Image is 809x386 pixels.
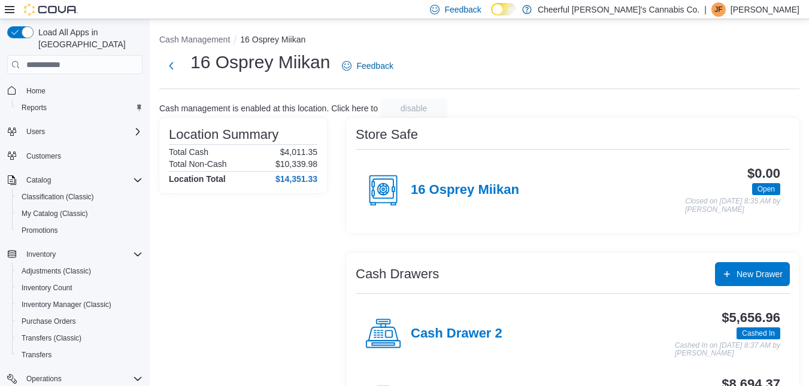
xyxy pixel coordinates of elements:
button: Catalog [2,172,147,189]
span: Reports [22,103,47,113]
span: Home [22,83,143,98]
button: Purchase Orders [12,313,147,330]
span: Transfers [17,348,143,362]
h4: Location Total [169,174,226,184]
a: Adjustments (Classic) [17,264,96,278]
button: disable [380,99,447,118]
span: Classification (Classic) [22,192,94,202]
a: My Catalog (Classic) [17,206,93,221]
span: Inventory Count [17,281,143,295]
input: Dark Mode [491,3,516,16]
p: Cashed In on [DATE] 8:37 AM by [PERSON_NAME] [675,342,780,358]
span: Reports [17,101,143,115]
a: Purchase Orders [17,314,81,329]
div: Jason Fitzpatrick [711,2,726,17]
h3: Store Safe [356,127,418,142]
button: Inventory Manager (Classic) [12,296,147,313]
span: New Drawer [737,268,783,280]
span: Inventory Manager (Classic) [17,297,143,312]
span: JF [714,2,722,17]
h4: Cash Drawer 2 [411,326,502,342]
button: Inventory [2,246,147,263]
span: Adjustments (Classic) [17,264,143,278]
span: Home [26,86,46,96]
h6: Total Non-Cash [169,159,227,169]
button: Transfers (Classic) [12,330,147,347]
button: Cash Management [159,35,230,44]
button: Promotions [12,222,147,239]
button: Classification (Classic) [12,189,147,205]
span: Open [758,184,775,194]
a: Reports [17,101,51,115]
button: Inventory Count [12,279,147,296]
button: Catalog [22,173,56,187]
p: $10,339.98 [275,159,317,169]
button: Reports [12,99,147,116]
span: Feedback [356,60,393,72]
span: Transfers (Classic) [17,331,143,345]
span: Customers [22,148,143,163]
button: Transfers [12,347,147,363]
p: $4,011.35 [280,147,317,157]
h6: Total Cash [169,147,208,157]
button: Adjustments (Classic) [12,263,147,279]
button: Customers [2,147,147,165]
span: Transfers (Classic) [22,333,81,343]
button: Users [2,123,147,140]
h4: 16 Osprey Miikan [411,183,519,198]
a: Transfers [17,348,56,362]
h3: $5,656.96 [722,311,780,325]
a: Classification (Classic) [17,190,99,204]
span: My Catalog (Classic) [22,209,88,218]
span: My Catalog (Classic) [17,206,143,221]
a: Transfers (Classic) [17,331,86,345]
span: Open [752,183,780,195]
span: Inventory Count [22,283,72,293]
span: Operations [26,374,62,384]
a: Inventory Count [17,281,77,295]
a: Feedback [337,54,398,78]
span: Transfers [22,350,51,360]
p: [PERSON_NAME] [731,2,799,17]
span: Catalog [22,173,143,187]
button: Next [159,54,183,78]
span: Promotions [17,223,143,238]
span: Catalog [26,175,51,185]
button: Users [22,124,50,139]
p: Closed on [DATE] 8:35 AM by [PERSON_NAME] [685,197,780,214]
span: disable [401,102,427,114]
a: Home [22,84,50,98]
span: Inventory Manager (Classic) [22,300,111,309]
span: Promotions [22,226,58,235]
a: Customers [22,149,66,163]
span: Feedback [444,4,481,16]
img: Cova [24,4,78,16]
span: Classification (Classic) [17,190,143,204]
button: Operations [22,372,66,386]
span: Users [26,127,45,136]
p: Cash management is enabled at this location. Click here to [159,104,378,113]
span: Operations [22,372,143,386]
button: My Catalog (Classic) [12,205,147,222]
span: Purchase Orders [17,314,143,329]
span: Inventory [26,250,56,259]
span: Cashed In [742,328,775,339]
a: Promotions [17,223,63,238]
nav: An example of EuiBreadcrumbs [159,34,799,48]
span: Load All Apps in [GEOGRAPHIC_DATA] [34,26,143,50]
button: Inventory [22,247,60,262]
h3: Location Summary [169,127,278,142]
button: New Drawer [715,262,790,286]
button: 16 Osprey Miikan [240,35,305,44]
span: Adjustments (Classic) [22,266,91,276]
p: Cheerful [PERSON_NAME]'s Cannabis Co. [538,2,699,17]
h3: Cash Drawers [356,267,439,281]
span: Purchase Orders [22,317,76,326]
a: Inventory Manager (Classic) [17,297,116,312]
h1: 16 Osprey Miikan [190,50,330,74]
h4: $14,351.33 [275,174,317,184]
span: Cashed In [737,327,780,339]
span: Inventory [22,247,143,262]
span: Users [22,124,143,139]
